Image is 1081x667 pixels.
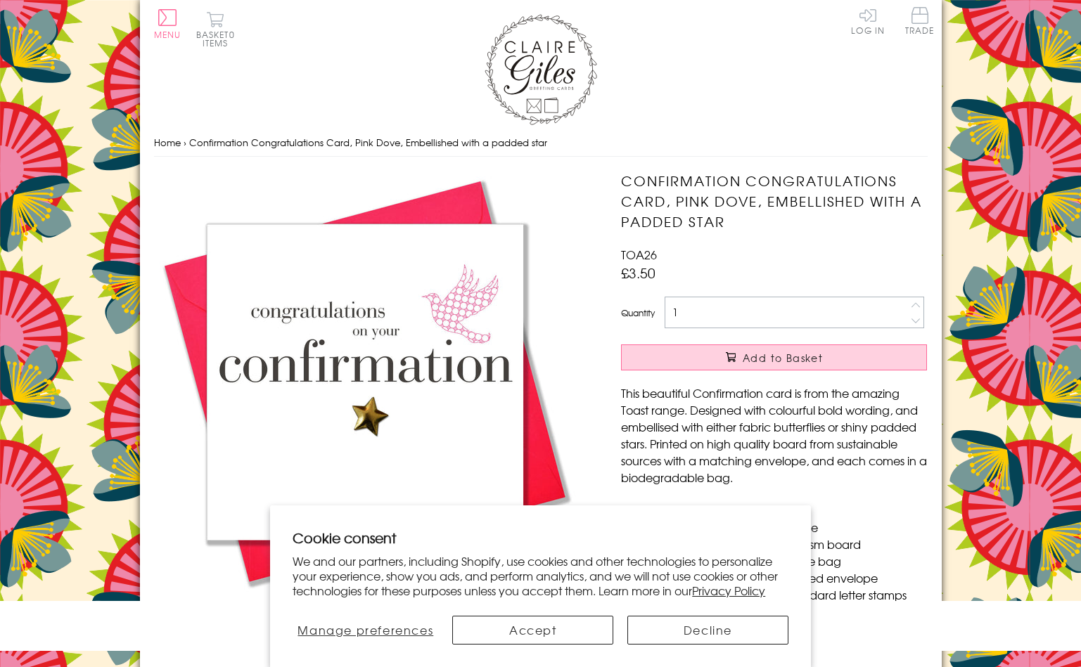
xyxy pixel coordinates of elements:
span: 0 items [203,28,235,49]
span: Manage preferences [298,621,433,638]
button: Accept [452,616,613,645]
a: Privacy Policy [692,582,765,599]
span: Add to Basket [743,351,823,365]
h2: Cookie consent [293,528,788,548]
span: £3.50 [621,263,655,283]
label: Quantity [621,306,655,319]
img: Claire Giles Greetings Cards [485,14,597,125]
button: Menu [154,9,181,39]
li: Dimensions: 150mm x 150mm [635,502,927,519]
img: Confirmation Congratulations Card, Pink Dove, Embellished with a padded star [154,171,576,592]
a: Home [154,136,181,149]
span: Menu [154,28,181,41]
a: Log In [851,7,885,34]
span: Trade [905,7,935,34]
button: Basket0 items [196,11,235,47]
span: › [184,136,186,149]
nav: breadcrumbs [154,129,928,157]
button: Decline [627,616,788,645]
button: Manage preferences [293,616,438,645]
h1: Confirmation Congratulations Card, Pink Dove, Embellished with a padded star [621,171,927,231]
p: We and our partners, including Shopify, use cookies and other technologies to personalize your ex... [293,554,788,597]
span: TOA26 [621,246,657,263]
a: Trade [905,7,935,37]
p: This beautiful Confirmation card is from the amazing Toast range. Designed with colourful bold wo... [621,384,927,486]
button: Add to Basket [621,344,927,370]
span: Confirmation Congratulations Card, Pink Dove, Embellished with a padded star [189,136,547,149]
